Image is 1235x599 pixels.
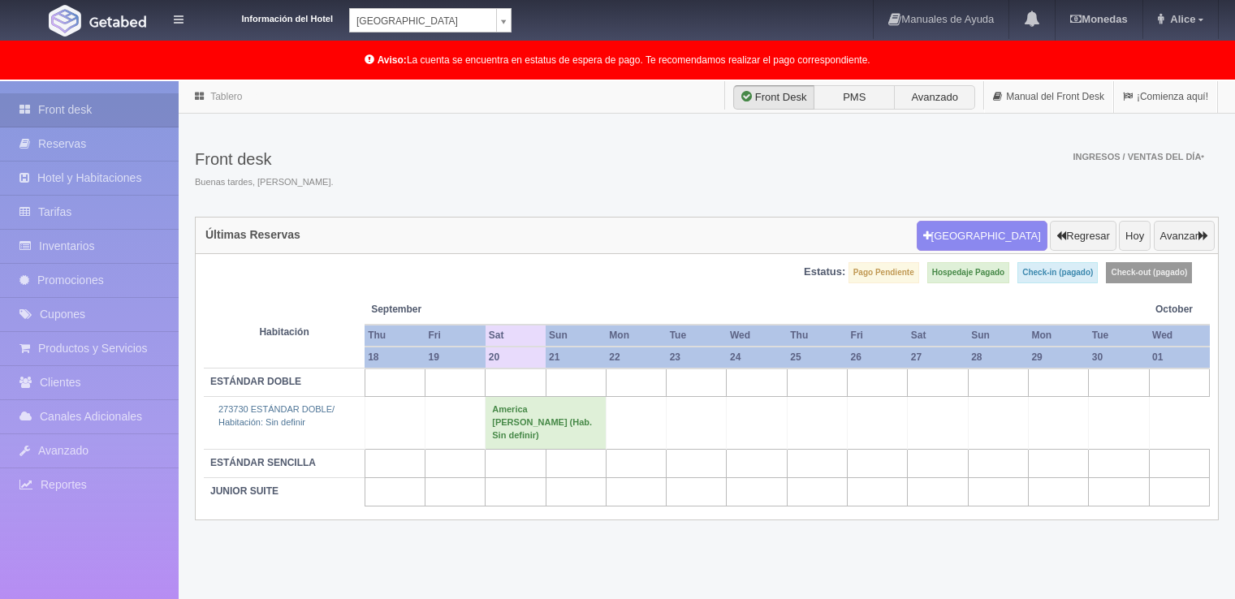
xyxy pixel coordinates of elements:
b: ESTÁNDAR DOBLE [210,376,301,387]
th: Sat [908,325,968,347]
th: Fri [425,325,485,347]
th: Sun [968,325,1028,347]
a: Manual del Front Desk [984,81,1113,113]
button: Regresar [1050,221,1116,252]
th: 30 [1089,347,1149,368]
label: Front Desk [733,85,814,110]
th: 18 [365,347,425,368]
label: Hospedaje Pagado [927,262,1009,283]
th: 23 [667,347,727,368]
th: 25 [787,347,847,368]
button: Avanzar [1154,221,1215,252]
label: Check-out (pagado) [1106,262,1192,283]
h3: Front desk [195,150,334,168]
td: America [PERSON_NAME] (Hab. Sin definir) [486,397,607,449]
span: October [1155,303,1203,317]
th: 22 [606,347,666,368]
img: Getabed [89,15,146,28]
span: [GEOGRAPHIC_DATA] [356,9,490,33]
a: Tablero [210,91,242,102]
label: PMS [814,85,895,110]
th: 26 [848,347,908,368]
th: Sat [486,325,546,347]
th: Wed [727,325,787,347]
b: JUNIOR SUITE [210,485,279,497]
label: Check-in (pagado) [1017,262,1098,283]
label: Pago Pendiente [849,262,919,283]
th: Thu [787,325,847,347]
th: 29 [1028,347,1088,368]
th: 27 [908,347,968,368]
th: 01 [1149,347,1209,368]
label: Estatus: [804,265,845,280]
button: Hoy [1119,221,1151,252]
span: September [371,303,479,317]
th: 28 [968,347,1028,368]
th: Fri [848,325,908,347]
th: Tue [1089,325,1149,347]
th: Wed [1149,325,1209,347]
span: Ingresos / Ventas del día [1073,152,1204,162]
th: 20 [486,347,546,368]
img: Getabed [49,5,81,37]
span: Buenas tardes, [PERSON_NAME]. [195,176,334,189]
h4: Últimas Reservas [205,229,300,241]
dt: Información del Hotel [203,8,333,26]
b: ESTÁNDAR SENCILLA [210,457,316,468]
th: Mon [1028,325,1088,347]
th: 19 [425,347,485,368]
th: Mon [606,325,666,347]
a: 273730 ESTÁNDAR DOBLE/Habitación: Sin definir [218,404,335,427]
th: Sun [546,325,606,347]
th: 21 [546,347,606,368]
strong: Habitación [259,326,309,338]
th: 24 [727,347,787,368]
a: ¡Comienza aquí! [1114,81,1217,113]
label: Avanzado [894,85,975,110]
button: [GEOGRAPHIC_DATA] [917,221,1047,252]
th: Thu [365,325,425,347]
span: Alice [1166,13,1195,25]
b: Aviso: [378,54,407,66]
th: Tue [667,325,727,347]
a: [GEOGRAPHIC_DATA] [349,8,512,32]
b: Monedas [1070,13,1127,25]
